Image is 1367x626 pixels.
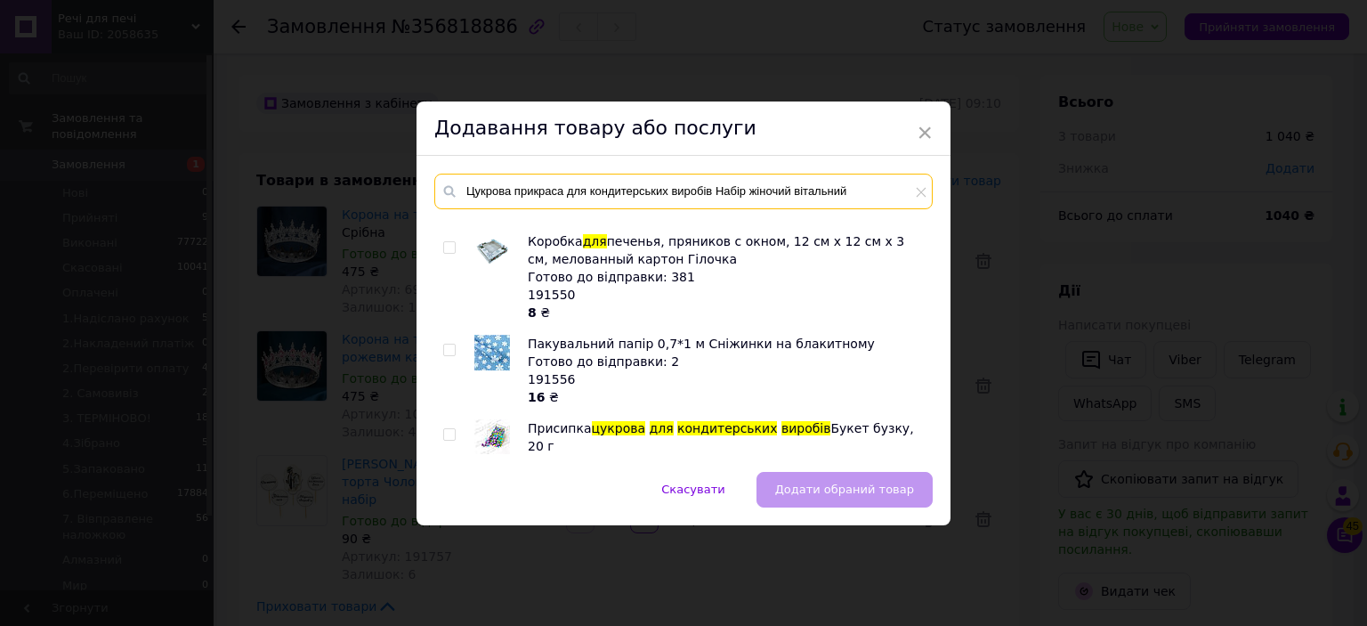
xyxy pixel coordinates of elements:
[643,472,743,508] button: Скасувати
[434,174,933,209] input: Пошук за товарами та послугами
[583,234,607,248] span: для
[417,102,950,156] div: Додавання товару або послуги
[661,483,724,496] span: Скасувати
[528,353,923,370] div: Готово до відправки: 2
[528,388,923,406] div: ₴
[650,421,674,435] span: для
[474,419,510,455] img: Присипка цукрова для кондитерських виробів Букет бузку, 20 г
[528,372,575,386] span: 191556
[917,118,933,148] span: ×
[528,390,545,404] b: 16
[528,234,583,248] span: Коробка
[528,268,923,286] div: Готово до відправки: 381
[528,305,537,320] b: 8
[592,421,646,435] span: цукрова
[528,304,923,321] div: ₴
[474,335,510,370] img: Пакувальний папір 0,7*1 м Сніжинки на блакитному
[781,421,831,435] span: виробів
[528,234,904,266] span: печенья, пряников с окном, 12 см х 12 см х 3 см, мелованный картон Гілочка
[677,421,777,435] span: кондитерських
[474,234,510,266] img: Коробка для печенья, пряников с окном, 12 см х 12 см х 3 см, мелованный картон Гілочка
[528,421,914,453] span: Букет бузку, 20 г
[528,337,875,351] span: Пакувальний папір 0,7*1 м Сніжинки на блакитному
[528,421,592,435] span: Присипка
[528,288,575,302] span: 191550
